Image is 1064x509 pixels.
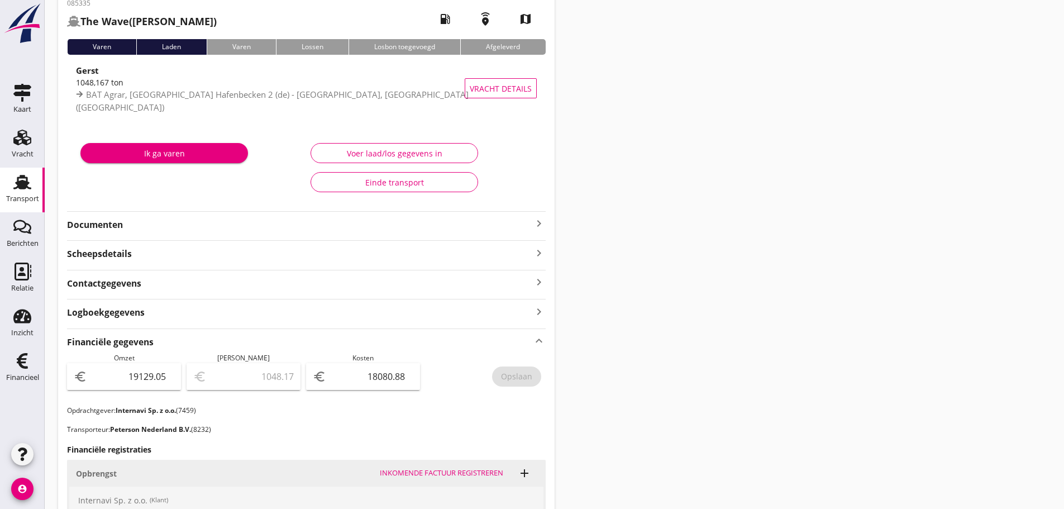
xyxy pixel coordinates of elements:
[67,425,546,435] p: Transporteur: (8232)
[532,334,546,349] i: keyboard_arrow_up
[320,148,469,159] div: Voer laad/los gegevens in
[67,444,546,455] h3: Financiële registraties
[136,39,206,55] div: Laden
[7,240,39,247] div: Berichten
[76,468,117,479] strong: Opbrengst
[532,217,546,230] i: keyboard_arrow_right
[328,368,413,386] input: 0,00
[518,467,531,480] i: add
[67,406,546,416] p: Opdrachtgever: (7459)
[11,478,34,500] i: account_circle
[465,78,537,98] button: Vracht details
[67,64,546,113] a: Gerst1048,167 tonBAT Agrar, [GEOGRAPHIC_DATA] Hafenbecken 2 (de) - [GEOGRAPHIC_DATA], [GEOGRAPHIC...
[11,284,34,292] div: Relatie
[207,39,276,55] div: Varen
[80,143,248,163] button: Ik ga varen
[320,177,469,188] div: Einde transport
[89,368,174,386] input: 0,00
[67,14,217,29] h2: ([PERSON_NAME])
[313,370,326,383] i: euro
[110,425,191,434] strong: Peterson Nederland B.V.
[217,353,270,363] span: [PERSON_NAME]
[67,277,141,290] strong: Contactgegevens
[349,39,460,55] div: Losbon toegevoegd
[532,275,546,290] i: keyboard_arrow_right
[470,3,501,35] i: emergency_share
[67,336,154,349] strong: Financiële gegevens
[12,150,34,158] div: Vracht
[116,406,176,415] strong: Internavi Sp. z o.o.
[375,465,508,481] button: Inkomende factuur registreren
[89,148,239,159] div: Ik ga varen
[380,468,503,479] div: Inkomende factuur registreren
[76,89,469,113] span: BAT Agrar, [GEOGRAPHIC_DATA] Hafenbecken 2 (de) - [GEOGRAPHIC_DATA], [GEOGRAPHIC_DATA] ([GEOGRAPH...
[80,15,129,28] strong: The Wave
[311,172,478,192] button: Einde transport
[352,353,374,363] span: Kosten
[276,39,349,55] div: Lossen
[532,304,546,319] i: keyboard_arrow_right
[74,370,87,383] i: euro
[76,77,477,88] div: 1048,167 ton
[150,496,168,505] small: (Klant)
[76,65,99,76] strong: Gerst
[510,3,541,35] i: map
[430,3,461,35] i: local_gas_station
[67,39,136,55] div: Varen
[311,143,478,163] button: Voer laad/los gegevens in
[67,306,145,319] strong: Logboekgegevens
[67,218,532,231] strong: Documenten
[13,106,31,113] div: Kaart
[6,374,39,381] div: Financieel
[470,83,532,94] span: Vracht details
[11,329,34,336] div: Inzicht
[2,3,42,44] img: logo-small.a267ee39.svg
[114,353,135,363] span: Omzet
[460,39,545,55] div: Afgeleverd
[67,248,132,260] strong: Scheepsdetails
[6,195,39,202] div: Transport
[532,245,546,260] i: keyboard_arrow_right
